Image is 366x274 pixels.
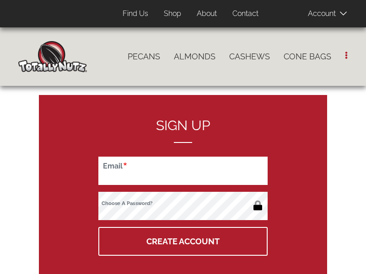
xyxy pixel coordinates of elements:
a: Cashews [222,47,277,66]
button: Create Account [98,227,268,256]
a: Cone Bags [277,47,338,66]
a: Pecans [121,47,167,66]
input: Email [98,157,268,185]
a: Find Us [116,5,155,23]
a: Almonds [167,47,222,66]
a: Shop [157,5,188,23]
img: Home [18,41,87,72]
a: About [190,5,224,23]
a: Contact [226,5,265,23]
h2: Sign up [98,118,268,143]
